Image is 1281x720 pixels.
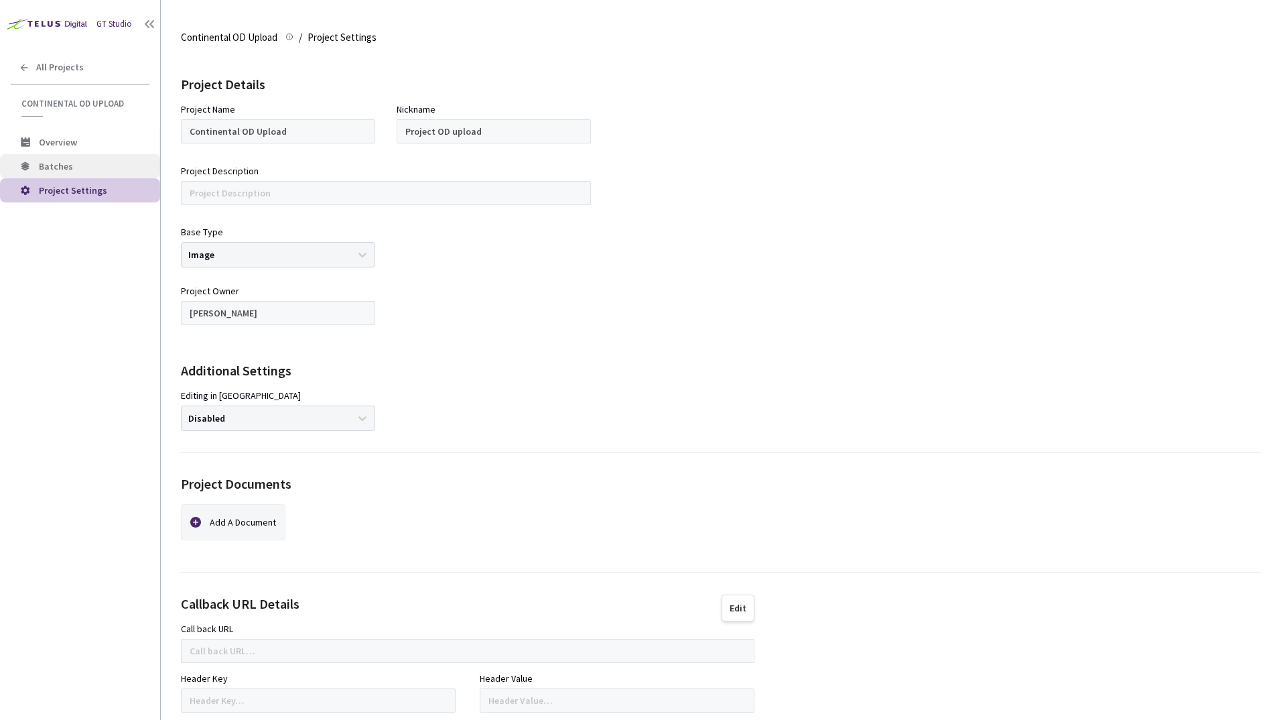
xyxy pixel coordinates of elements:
[181,164,259,178] div: Project Description
[480,671,533,686] div: Header Value
[480,688,754,713] input: Header Value…
[181,595,299,621] div: Callback URL Details
[181,688,456,713] input: Header Key…
[210,508,279,536] div: Add A Document
[96,18,132,31] div: GT Studio
[299,29,302,46] li: /
[181,284,239,298] div: Project Owner
[181,389,301,402] div: Editing in [GEOGRAPHIC_DATA]
[181,181,591,205] input: Project Description
[39,184,107,196] span: Project Settings
[181,29,277,46] span: Continental OD Upload
[181,75,1261,95] div: Project Details
[730,603,746,613] div: Edit
[36,62,84,73] span: All Projects
[181,671,228,686] div: Header Key
[181,119,375,143] input: Project Name
[397,102,435,117] div: Nickname
[39,136,77,148] span: Overview
[181,225,223,239] div: Base Type
[181,639,754,663] input: Call back URL…
[397,119,591,143] input: Project Nickname
[181,621,233,636] div: Call back URL
[39,160,73,172] span: Batches
[181,361,1261,381] div: Additional Settings
[181,475,291,494] div: Project Documents
[181,102,235,117] div: Project Name
[308,29,377,46] span: Project Settings
[21,98,141,109] span: Continental OD Upload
